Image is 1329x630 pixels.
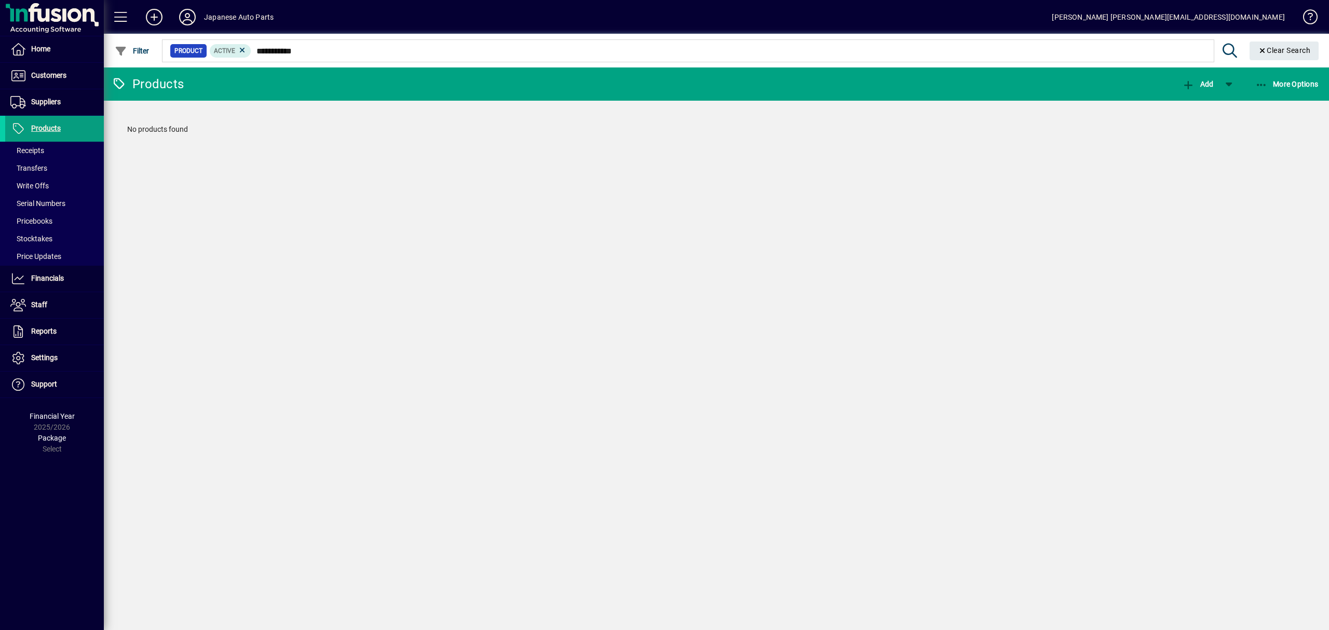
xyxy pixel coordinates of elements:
span: Transfers [10,164,47,172]
span: Serial Numbers [10,199,65,208]
a: Knowledge Base [1295,2,1316,36]
span: Support [31,380,57,388]
span: Package [38,434,66,442]
span: More Options [1255,80,1319,88]
a: Stocktakes [5,230,104,248]
span: Settings [31,353,58,362]
a: Pricebooks [5,212,104,230]
a: Write Offs [5,177,104,195]
button: Filter [112,42,152,60]
span: Financial Year [30,412,75,420]
span: Stocktakes [10,235,52,243]
mat-chip: Activation Status: Active [210,44,251,58]
a: Receipts [5,142,104,159]
div: Products [112,76,184,92]
span: Reports [31,327,57,335]
a: Home [5,36,104,62]
a: Reports [5,319,104,345]
a: Staff [5,292,104,318]
span: Active [214,47,235,54]
span: Financials [31,274,64,282]
span: Receipts [10,146,44,155]
a: Serial Numbers [5,195,104,212]
a: Support [5,372,104,398]
button: Add [1179,75,1216,93]
a: Price Updates [5,248,104,265]
span: Pricebooks [10,217,52,225]
div: [PERSON_NAME] [PERSON_NAME][EMAIL_ADDRESS][DOMAIN_NAME] [1052,9,1285,25]
span: Price Updates [10,252,61,261]
a: Suppliers [5,89,104,115]
span: Filter [115,47,150,55]
span: Staff [31,300,47,309]
div: No products found [117,114,1316,145]
button: More Options [1253,75,1321,93]
button: Clear [1250,42,1319,60]
span: Write Offs [10,182,49,190]
div: Japanese Auto Parts [204,9,274,25]
a: Settings [5,345,104,371]
span: Clear Search [1258,46,1311,54]
button: Profile [171,8,204,26]
span: Customers [31,71,66,79]
a: Financials [5,266,104,292]
button: Add [138,8,171,26]
span: Product [174,46,202,56]
a: Transfers [5,159,104,177]
span: Home [31,45,50,53]
span: Add [1182,80,1213,88]
a: Customers [5,63,104,89]
span: Products [31,124,61,132]
span: Suppliers [31,98,61,106]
